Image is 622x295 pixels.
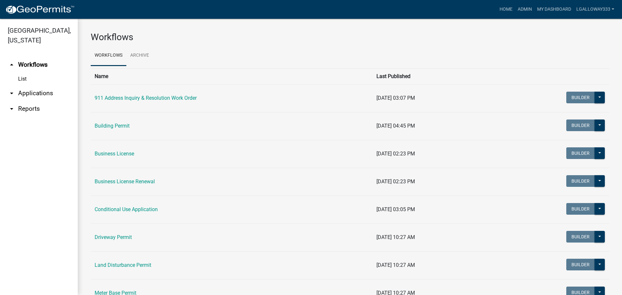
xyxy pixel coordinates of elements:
[566,147,595,159] button: Builder
[95,151,134,157] a: Business License
[91,45,126,66] a: Workflows
[566,92,595,103] button: Builder
[376,95,415,101] span: [DATE] 03:07 PM
[376,262,415,268] span: [DATE] 10:27 AM
[376,178,415,185] span: [DATE] 02:23 PM
[91,32,609,43] h3: Workflows
[95,206,158,212] a: Conditional Use Application
[535,3,574,16] a: My Dashboard
[376,123,415,129] span: [DATE] 04:45 PM
[373,68,490,84] th: Last Published
[8,61,16,69] i: arrow_drop_up
[95,178,155,185] a: Business License Renewal
[91,68,373,84] th: Name
[376,151,415,157] span: [DATE] 02:23 PM
[574,3,617,16] a: lgalloway333
[95,234,132,240] a: Driveway Permit
[497,3,515,16] a: Home
[8,105,16,113] i: arrow_drop_down
[95,262,151,268] a: Land Disturbance Permit
[95,95,197,101] a: 911 Address Inquiry & Resolution Work Order
[376,206,415,212] span: [DATE] 03:05 PM
[95,123,130,129] a: Building Permit
[566,203,595,215] button: Builder
[566,259,595,270] button: Builder
[126,45,153,66] a: Archive
[515,3,535,16] a: Admin
[8,89,16,97] i: arrow_drop_down
[566,175,595,187] button: Builder
[566,119,595,131] button: Builder
[376,234,415,240] span: [DATE] 10:27 AM
[566,231,595,243] button: Builder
